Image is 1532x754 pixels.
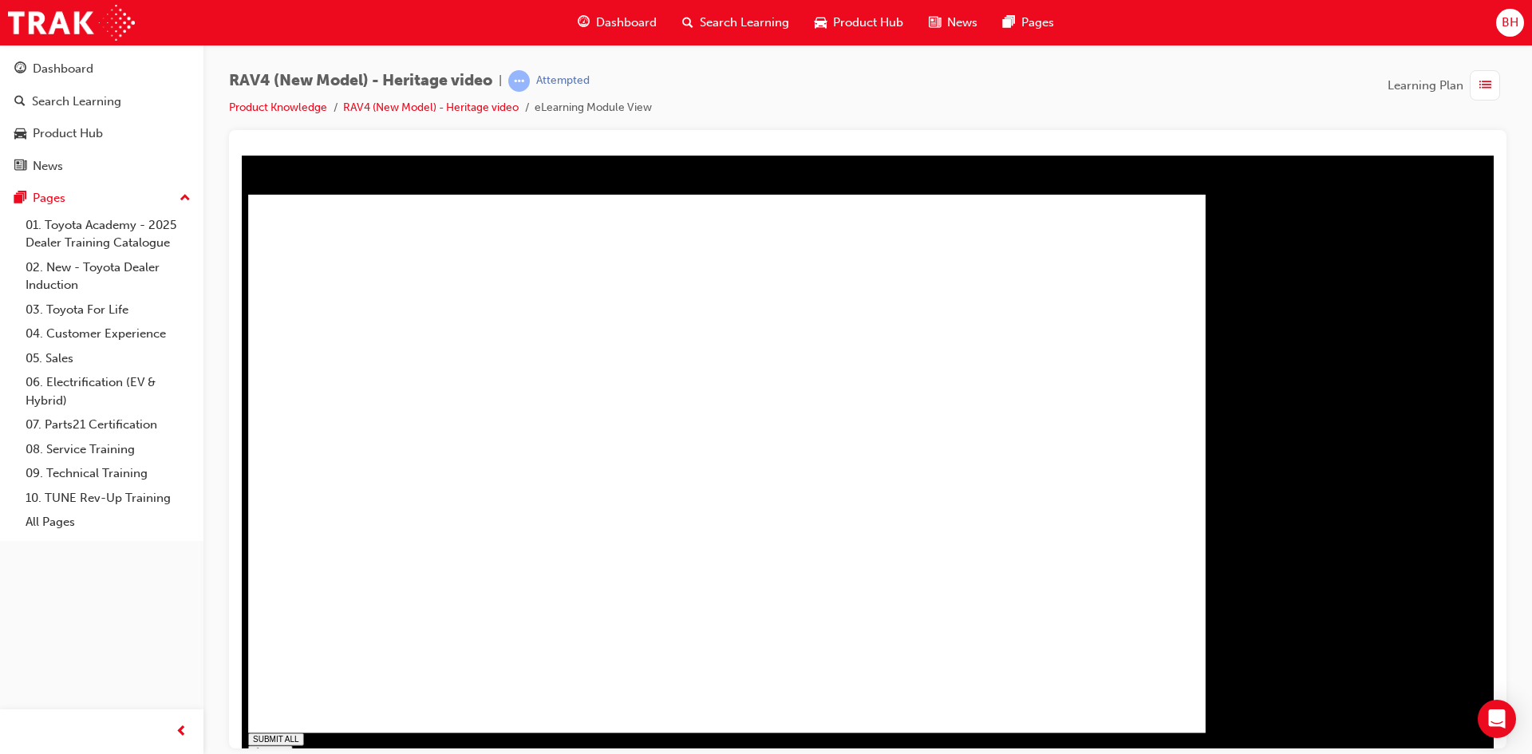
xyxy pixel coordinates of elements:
a: 07. Parts21 Certification [19,413,197,437]
button: Pages [6,184,197,213]
a: search-iconSearch Learning [669,6,802,39]
button: Learning Plan [1388,70,1506,101]
span: Pages [1021,14,1054,32]
span: Dashboard [596,14,657,32]
a: 10. TUNE Rev-Up Training [19,486,197,511]
a: Dashboard [6,54,197,84]
li: eLearning Module View [535,99,652,117]
span: news-icon [14,160,26,174]
button: BH [1496,9,1524,37]
a: guage-iconDashboard [565,6,669,39]
button: DashboardSearch LearningProduct HubNews [6,51,197,184]
span: Learning Plan [1388,77,1463,95]
a: 03. Toyota For Life [19,298,197,322]
span: News [947,14,977,32]
a: 06. Electrification (EV & Hybrid) [19,370,197,413]
a: RAV4 (New Model) - Heritage video [343,101,519,114]
span: car-icon [815,13,827,33]
span: up-icon [180,188,191,209]
div: Open Intercom Messenger [1478,700,1516,738]
a: All Pages [19,510,197,535]
span: guage-icon [14,62,26,77]
a: 02. New - Toyota Dealer Induction [19,255,197,298]
div: News [33,157,63,176]
span: Search Learning [700,14,789,32]
a: Search Learning [6,87,197,116]
span: list-icon [1479,76,1491,96]
div: Attempted [536,73,590,89]
a: Product Hub [6,119,197,148]
a: car-iconProduct Hub [802,6,916,39]
span: pages-icon [14,191,26,206]
a: news-iconNews [916,6,990,39]
a: 04. Customer Experience [19,322,197,346]
span: pages-icon [1003,13,1015,33]
div: Dashboard [33,60,93,78]
a: pages-iconPages [990,6,1067,39]
span: search-icon [14,95,26,109]
a: 09. Technical Training [19,461,197,486]
a: 01. Toyota Academy - 2025 Dealer Training Catalogue [19,213,197,255]
a: 08. Service Training [19,437,197,462]
div: Pages [33,189,65,207]
a: Product Knowledge [229,101,327,114]
span: BH [1502,14,1518,32]
span: guage-icon [578,13,590,33]
span: prev-icon [176,722,188,742]
span: | [499,72,502,90]
div: Product Hub [33,124,103,143]
div: Search Learning [32,93,121,111]
a: News [6,152,197,181]
span: learningRecordVerb_ATTEMPT-icon [508,70,530,92]
span: news-icon [929,13,941,33]
a: 05. Sales [19,346,197,371]
span: search-icon [682,13,693,33]
span: Product Hub [833,14,903,32]
span: car-icon [14,127,26,141]
img: Trak [8,5,135,41]
span: RAV4 (New Model) - Heritage video [229,72,492,90]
